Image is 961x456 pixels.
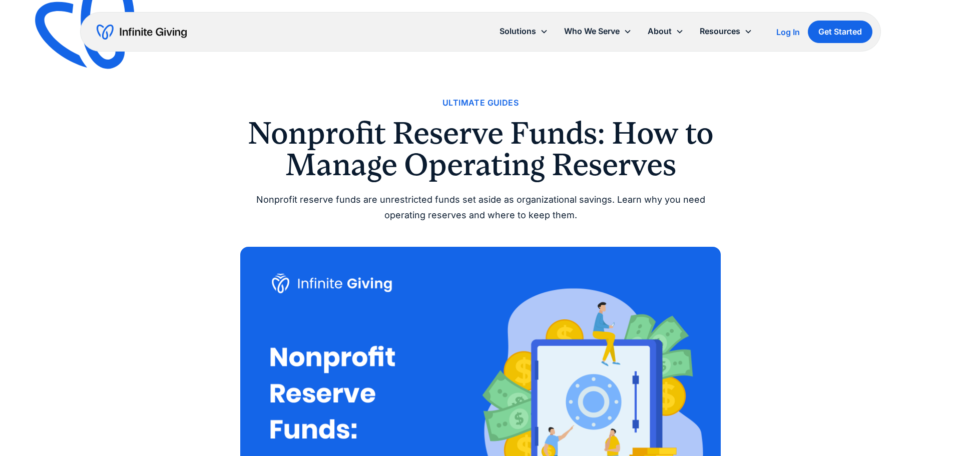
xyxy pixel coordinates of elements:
a: home [97,24,187,40]
div: About [640,21,692,42]
div: Solutions [492,21,556,42]
div: Log In [776,28,800,36]
div: Solutions [500,25,536,38]
div: Nonprofit reserve funds are unrestricted funds set aside as organizational savings. Learn why you... [240,192,721,223]
a: Log In [776,26,800,38]
a: Ultimate Guides [442,96,519,110]
h1: Nonprofit Reserve Funds: How to Manage Operating Reserves [240,118,721,180]
div: Who We Serve [564,25,620,38]
div: About [648,25,672,38]
div: Who We Serve [556,21,640,42]
div: Resources [692,21,760,42]
div: Resources [700,25,740,38]
a: Get Started [808,21,872,43]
